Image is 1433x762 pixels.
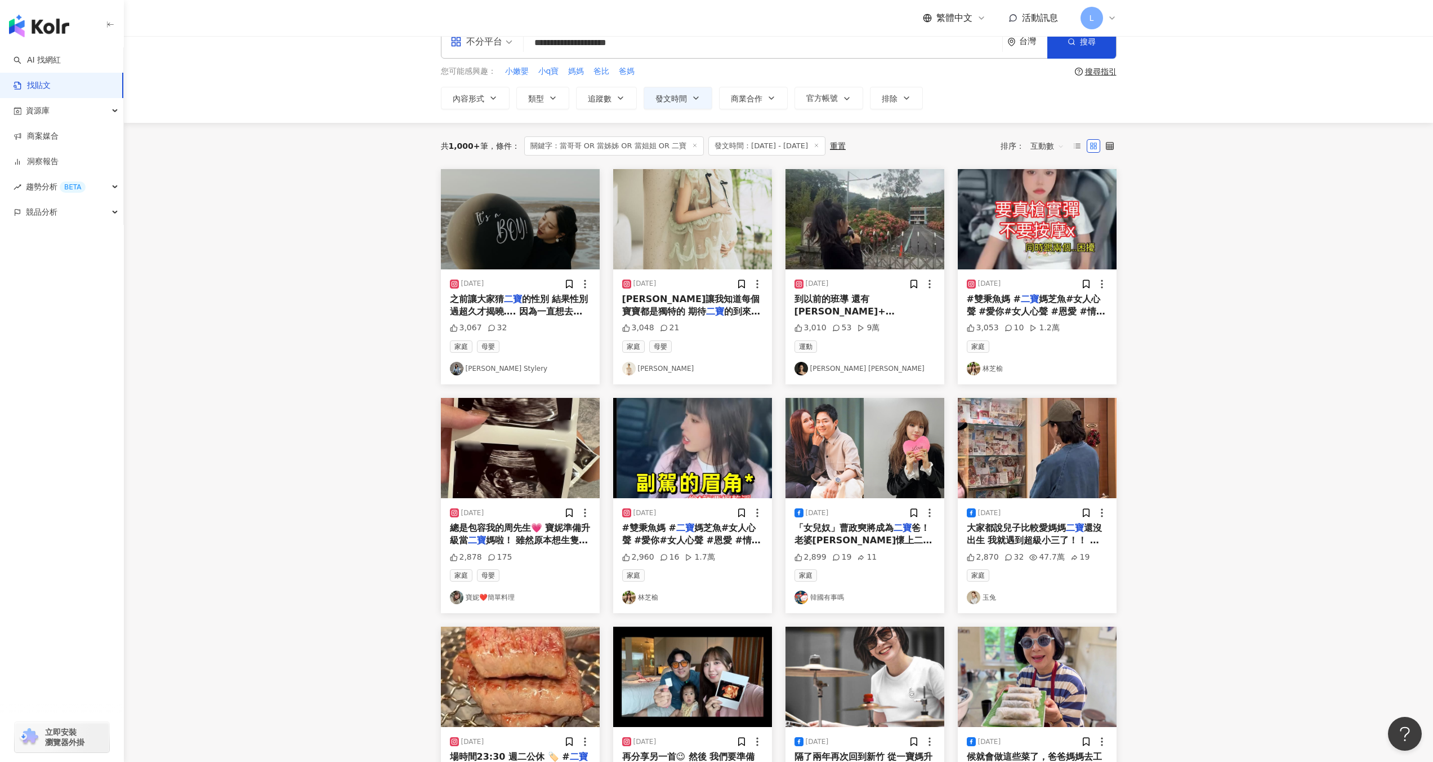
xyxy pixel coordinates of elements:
[978,508,1001,518] div: [DATE]
[794,362,808,375] img: KOL Avatar
[450,591,463,604] img: KOL Avatar
[613,627,772,727] img: post-image
[1085,67,1117,76] div: 搜尋指引
[488,552,512,563] div: 175
[622,569,645,582] span: 家庭
[830,141,846,150] div: 重置
[622,362,763,375] a: KOL Avatar[PERSON_NAME]
[453,94,484,103] span: 內容形式
[1388,717,1422,751] iframe: Help Scout Beacon - Open
[676,522,694,533] mark: 二寶
[622,552,654,563] div: 2,960
[1070,552,1090,563] div: 19
[504,294,522,304] mark: 二寶
[794,87,863,109] button: 官方帳號
[15,722,109,752] a: chrome extension立即安裝 瀏覽器外掛
[958,627,1117,727] div: post-image
[794,362,935,375] a: KOL Avatar[PERSON_NAME] [PERSON_NAME]
[967,522,1066,533] span: 大家都說兒子比較愛媽媽
[967,340,989,353] span: 家庭
[18,728,40,746] img: chrome extension
[26,98,50,123] span: 資源庫
[1066,522,1084,533] mark: 二寶
[978,737,1001,747] div: [DATE]
[450,33,502,51] div: 不分平台
[441,398,600,498] img: post-image
[450,522,591,546] span: 總是包容我的周先生💗 寶妮準備升級當
[660,322,680,334] div: 21
[785,627,944,727] img: post-image
[832,322,852,334] div: 53
[461,737,484,747] div: [DATE]
[832,552,852,563] div: 19
[794,294,895,330] span: 到以前的班導 還有[PERSON_NAME]+[PERSON_NAME] #
[794,591,808,604] img: KOL Avatar
[619,66,635,77] span: 爸媽
[794,552,827,563] div: 2,899
[570,751,588,762] mark: 二寶
[505,66,529,77] span: 小嫩嬰
[785,398,944,498] img: post-image
[441,627,600,727] img: post-image
[806,508,829,518] div: [DATE]
[450,36,462,47] span: appstore
[568,65,584,78] button: 媽媽
[870,87,923,109] button: 排除
[1001,137,1070,155] div: 排序：
[806,279,829,289] div: [DATE]
[450,340,472,353] span: 家庭
[14,55,61,66] a: searchAI 找網紅
[14,131,59,142] a: 商案媒合
[450,751,570,762] span: 場時間23:30 週二公休 🏷️ #
[660,552,680,563] div: 16
[794,322,827,334] div: 3,010
[14,183,21,191] span: rise
[622,591,636,604] img: KOL Avatar
[441,141,488,150] div: 共 筆
[450,552,482,563] div: 2,878
[655,94,687,103] span: 發文時間
[706,306,724,317] mark: 二寶
[622,340,645,353] span: 家庭
[9,15,69,37] img: logo
[461,279,484,289] div: [DATE]
[593,66,609,77] span: 爸比
[1005,322,1024,334] div: 10
[1047,25,1116,59] button: 搜尋
[593,65,610,78] button: 爸比
[794,569,817,582] span: 家庭
[622,591,763,604] a: KOL Avatar林芝榆
[1021,294,1039,304] mark: 二寶
[857,322,880,334] div: 9萬
[14,80,51,91] a: 找貼文
[538,66,559,77] span: 小q寶
[588,94,611,103] span: 追蹤數
[613,398,772,498] img: post-image
[1007,38,1016,46] span: environment
[488,322,507,334] div: 32
[794,522,894,533] span: 「女兒奴」曹政奭將成為
[967,322,999,334] div: 3,053
[622,322,654,334] div: 3,048
[719,87,788,109] button: 商業合作
[785,169,944,269] div: post-image
[1029,552,1064,563] div: 47.7萬
[45,727,84,747] span: 立即安裝 瀏覽器外掛
[967,362,1108,375] a: KOL Avatar林芝榆
[644,87,712,109] button: 發文時間
[613,169,772,269] img: post-image
[967,552,999,563] div: 2,870
[450,294,504,304] span: 之前讓大家猜
[505,65,529,78] button: 小嫩嬰
[450,535,588,558] span: 媽啦！ 雖然原本想生隻小龍，結果來了
[967,294,1021,304] span: #雙秉魚媽 #
[516,87,569,109] button: 類型
[806,737,829,747] div: [DATE]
